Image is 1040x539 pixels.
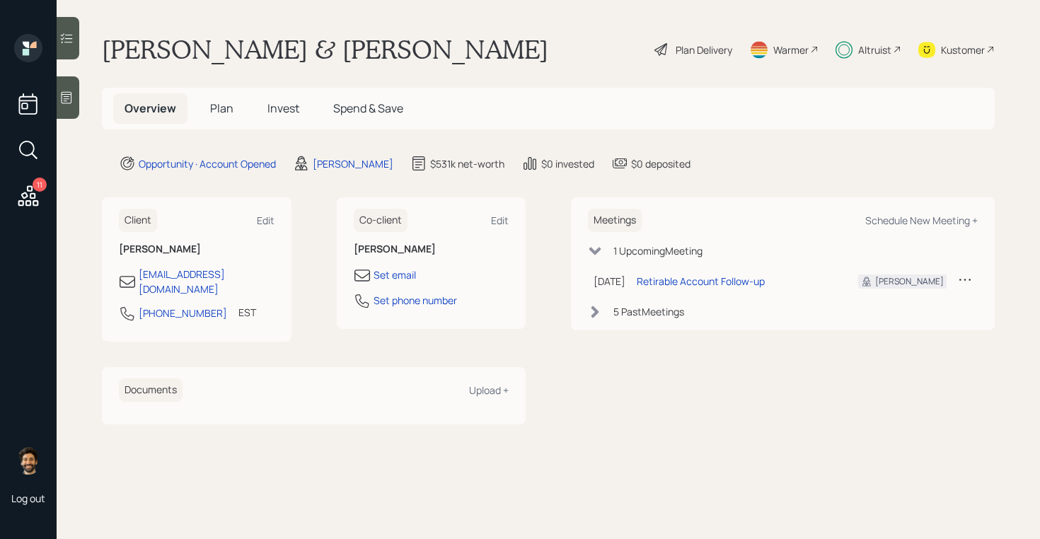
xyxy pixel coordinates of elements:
div: $531k net-worth [430,156,504,171]
h6: [PERSON_NAME] [354,243,509,255]
span: Invest [267,100,299,116]
span: Plan [210,100,233,116]
div: Kustomer [941,42,985,57]
div: $0 invested [541,156,594,171]
h1: [PERSON_NAME] & [PERSON_NAME] [102,34,548,65]
div: [PERSON_NAME] [313,156,393,171]
h6: Client [119,209,157,232]
div: 1 Upcoming Meeting [613,243,703,258]
div: [EMAIL_ADDRESS][DOMAIN_NAME] [139,267,275,296]
div: Schedule New Meeting + [865,214,978,227]
div: [DATE] [594,274,625,289]
div: Plan Delivery [676,42,732,57]
div: Upload + [469,383,509,397]
div: Retirable Account Follow-up [637,274,765,289]
div: [PHONE_NUMBER] [139,306,227,320]
h6: Co-client [354,209,408,232]
div: Set email [374,267,416,282]
div: $0 deposited [631,156,691,171]
h6: Documents [119,378,183,402]
div: Altruist [858,42,891,57]
div: Set phone number [374,293,457,308]
span: Overview [125,100,176,116]
div: [PERSON_NAME] [875,275,944,288]
h6: [PERSON_NAME] [119,243,275,255]
h6: Meetings [588,209,642,232]
div: Opportunity · Account Opened [139,156,276,171]
div: 5 Past Meeting s [613,304,684,319]
div: 11 [33,178,47,192]
div: Warmer [773,42,809,57]
div: Edit [257,214,275,227]
img: eric-schwartz-headshot.png [14,446,42,475]
div: Log out [11,492,45,505]
div: EST [238,305,256,320]
span: Spend & Save [333,100,403,116]
div: Edit [491,214,509,227]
